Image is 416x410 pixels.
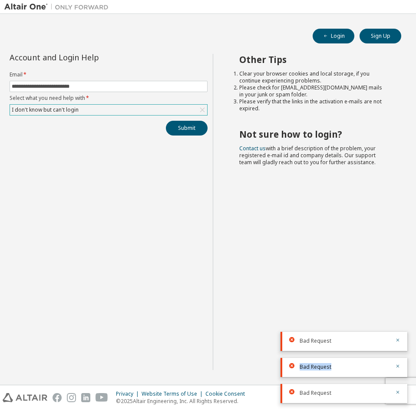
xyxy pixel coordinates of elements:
span: with a brief description of the problem, your registered e-mail id and company details. Our suppo... [239,145,376,166]
div: Cookie Consent [205,390,250,397]
li: Please check for [EMAIL_ADDRESS][DOMAIN_NAME] mails in your junk or spam folder. [239,84,386,98]
label: Email [10,71,208,78]
div: I don't know but can't login [10,105,80,115]
div: Privacy [116,390,142,397]
label: Select what you need help with [10,95,208,102]
img: altair_logo.svg [3,393,47,402]
p: © 2025 Altair Engineering, Inc. All Rights Reserved. [116,397,250,405]
button: Submit [166,121,208,136]
div: I don't know but can't login [10,105,207,115]
li: Clear your browser cookies and local storage, if you continue experiencing problems. [239,70,386,84]
h2: Not sure how to login? [239,129,386,140]
li: Please verify that the links in the activation e-mails are not expired. [239,98,386,112]
a: Contact us [239,145,266,152]
img: linkedin.svg [81,393,90,402]
div: Website Terms of Use [142,390,205,397]
h2: Other Tips [239,54,386,65]
img: instagram.svg [67,393,76,402]
span: Bad Request [300,364,331,370]
button: Sign Up [360,29,401,43]
img: Altair One [4,3,113,11]
span: Bad Request [300,337,331,344]
img: youtube.svg [96,393,108,402]
img: facebook.svg [53,393,62,402]
button: Login [313,29,354,43]
div: Account and Login Help [10,54,168,61]
span: Bad Request [300,390,331,397]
